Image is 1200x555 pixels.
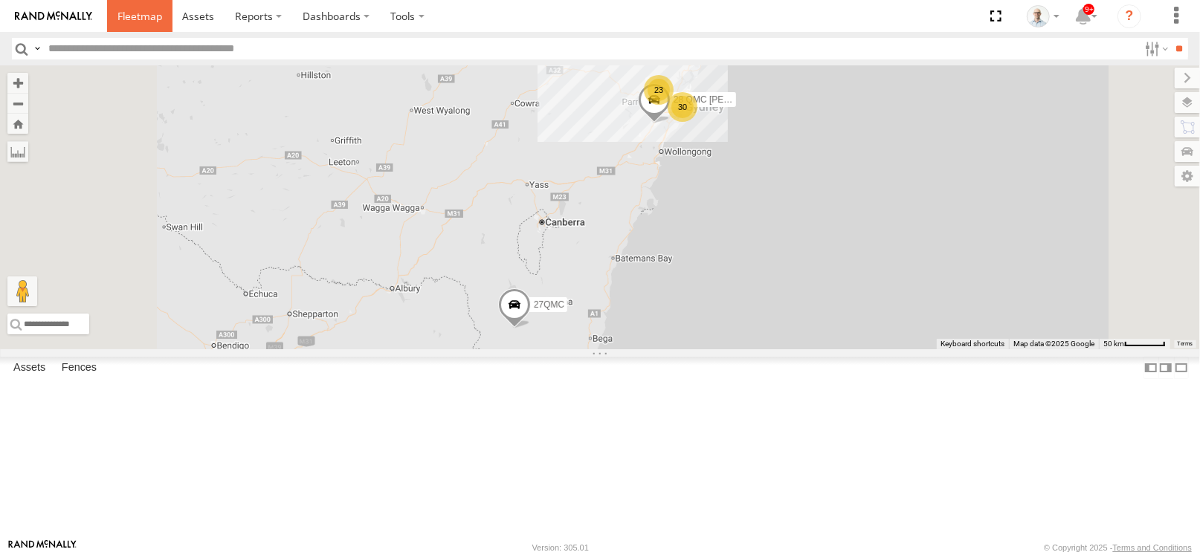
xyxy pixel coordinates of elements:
[1175,166,1200,186] label: Map Settings
[7,73,28,93] button: Zoom in
[941,339,1004,349] button: Keyboard shortcuts
[668,92,697,122] div: 30
[1113,543,1192,552] a: Terms and Conditions
[1013,340,1094,348] span: Map data ©2025 Google
[1139,38,1171,59] label: Search Filter Options
[7,93,28,114] button: Zoom out
[1099,339,1170,349] button: Map Scale: 50 km per 52 pixels
[7,114,28,134] button: Zoom Home
[1143,357,1158,378] label: Dock Summary Table to the Left
[7,141,28,162] label: Measure
[1022,5,1065,27] div: Kurt Byers
[532,543,589,552] div: Version: 305.01
[1044,543,1192,552] div: © Copyright 2025 -
[15,11,92,22] img: rand-logo.svg
[8,540,77,555] a: Visit our Website
[31,38,43,59] label: Search Query
[1158,357,1173,378] label: Dock Summary Table to the Right
[1117,4,1141,28] i: ?
[534,299,564,310] span: 27QMC
[1174,357,1189,378] label: Hide Summary Table
[7,276,37,306] button: Drag Pegman onto the map to open Street View
[54,357,104,378] label: Fences
[1103,340,1124,348] span: 50 km
[644,75,674,105] div: 23
[674,95,783,106] span: 28 QMC [PERSON_NAME]
[1178,341,1193,347] a: Terms
[6,357,53,378] label: Assets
